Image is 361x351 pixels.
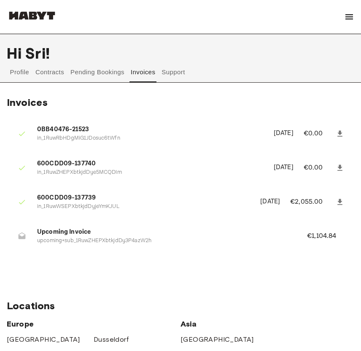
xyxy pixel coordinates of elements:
span: Sri ! [25,44,50,62]
p: €1,104.84 [307,231,348,241]
span: Locations [7,300,354,312]
p: [DATE] [274,129,294,138]
p: upcoming+sub_1RuwZHEPXbtkjdDy3P4azW2h [37,237,287,245]
a: Dusseldorf [94,335,129,345]
span: 600CDD09-137740 [37,159,264,169]
img: Habyt [7,11,57,20]
p: [DATE] [260,197,280,207]
span: 0BB40476-21523 [37,125,264,135]
p: in_1RuwRbHDgMiG1JDosuc6tWfn [37,135,264,143]
span: Upcoming Invoice [37,227,287,237]
p: €2,055.00 [290,197,334,207]
p: in_1RuwWSEPXbtkjdDyjeYmKJUL [37,203,250,211]
a: [GEOGRAPHIC_DATA] [7,335,80,345]
button: Contracts [35,62,65,82]
span: Europe [7,319,180,329]
p: €0.00 [304,163,334,173]
p: [DATE] [274,163,294,173]
a: [GEOGRAPHIC_DATA] [180,335,254,345]
span: Asia [180,319,267,329]
button: Support [161,62,186,82]
div: user profile tabs [7,62,354,82]
button: Invoices [129,62,156,82]
button: Pending Bookings [70,62,126,82]
span: 600CDD09-137739 [37,193,250,203]
p: €0.00 [304,129,334,139]
button: Profile [9,62,30,82]
p: in_1RuwZHEPXbtkjdDye5MCQDIm [37,169,264,177]
span: Invoices [7,96,48,108]
span: Hi [7,44,25,62]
